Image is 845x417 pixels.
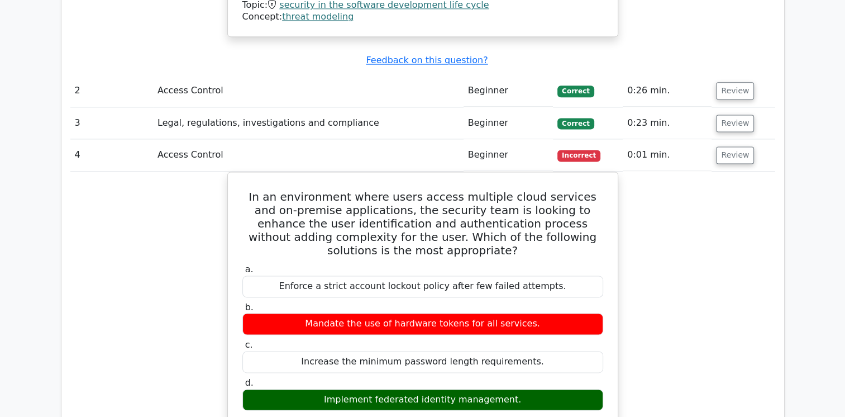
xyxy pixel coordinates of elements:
[70,139,153,171] td: 4
[153,75,464,107] td: Access Control
[716,115,754,132] button: Review
[716,82,754,99] button: Review
[464,75,553,107] td: Beginner
[464,107,553,139] td: Beginner
[623,107,712,139] td: 0:23 min.
[242,276,603,297] div: Enforce a strict account lockout policy after few failed attempts.
[242,313,603,335] div: Mandate the use of hardware tokens for all services.
[153,139,464,171] td: Access Control
[242,351,603,373] div: Increase the minimum password length requirements.
[245,377,254,388] span: d.
[242,11,603,23] div: Concept:
[557,150,600,161] span: Incorrect
[70,75,153,107] td: 2
[716,146,754,164] button: Review
[557,86,594,97] span: Correct
[70,107,153,139] td: 3
[623,75,712,107] td: 0:26 min.
[245,302,254,312] span: b.
[153,107,464,139] td: Legal, regulations, investigations and compliance
[241,190,604,257] h5: In an environment where users access multiple cloud services and on-premise applications, the sec...
[282,11,354,22] a: threat modeling
[623,139,712,171] td: 0:01 min.
[242,389,603,411] div: Implement federated identity management.
[557,118,594,129] span: Correct
[366,55,488,65] a: Feedback on this question?
[245,264,254,274] span: a.
[464,139,553,171] td: Beginner
[245,339,253,350] span: c.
